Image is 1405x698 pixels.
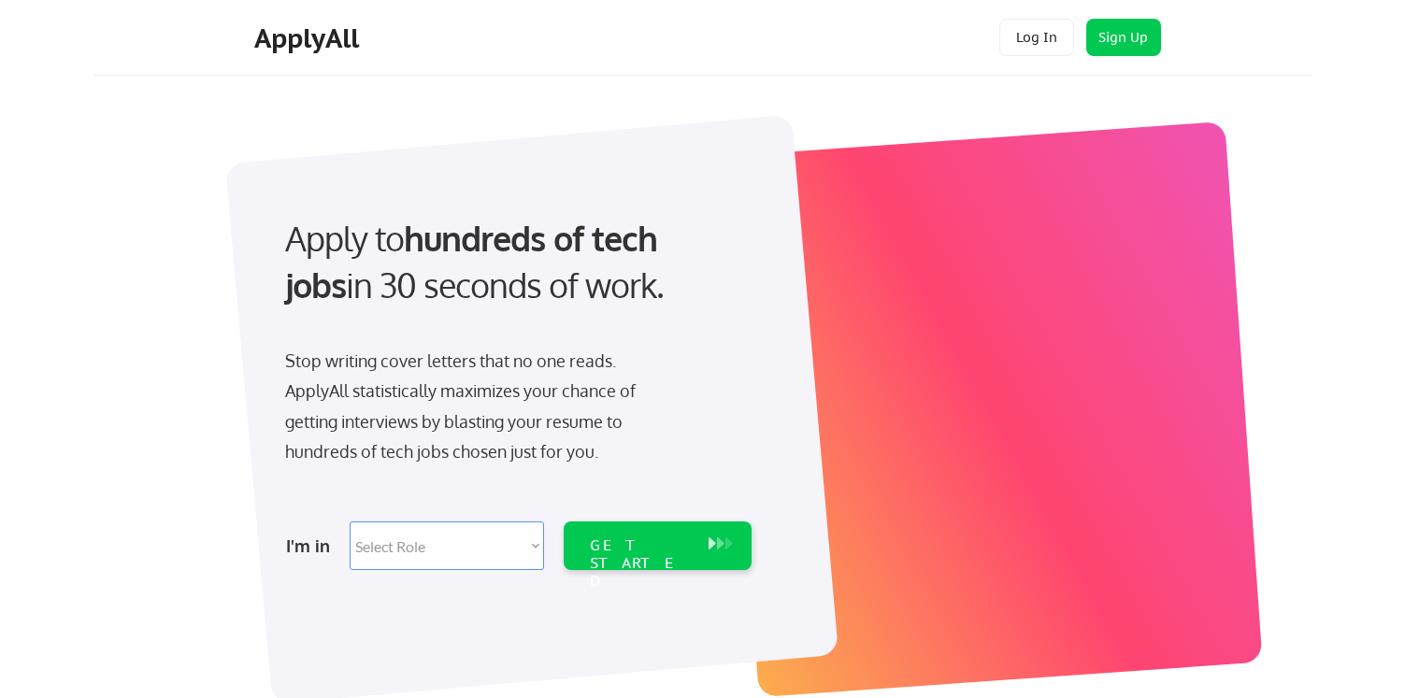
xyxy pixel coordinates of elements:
div: Stop writing cover letters that no one reads. ApplyAll statistically maximizes your chance of get... [285,346,669,467]
div: Apply to in 30 seconds of work. [285,215,744,309]
button: Log In [999,19,1074,56]
div: GET STARTED [590,536,690,591]
div: ApplyAll [254,22,365,54]
button: Sign Up [1086,19,1161,56]
strong: hundreds of tech jobs [285,217,666,306]
div: I'm in [286,531,338,561]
